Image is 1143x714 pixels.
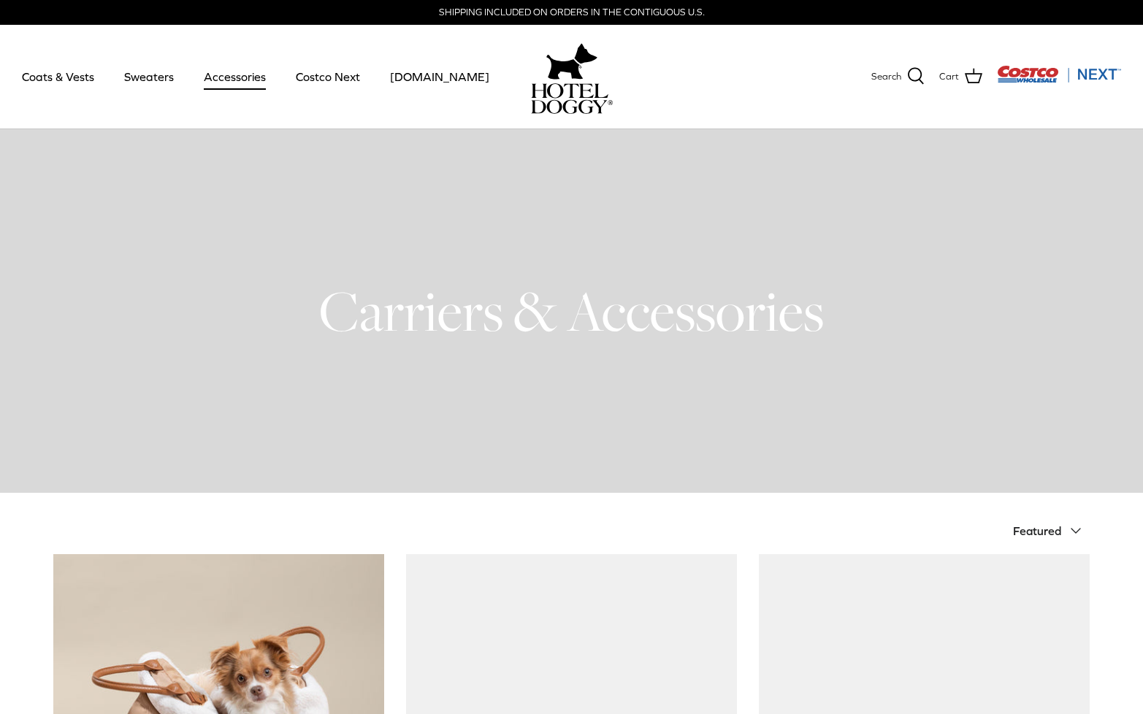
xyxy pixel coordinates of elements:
a: hoteldoggy.com hoteldoggycom [531,39,613,114]
img: hoteldoggycom [531,83,613,114]
h1: Carriers & Accessories [53,275,1090,347]
span: Search [871,69,901,85]
span: Featured [1013,524,1061,537]
a: Cart [939,67,982,86]
a: Accessories [191,52,279,101]
img: hoteldoggy.com [546,39,597,83]
img: Costco Next [997,65,1121,83]
a: [DOMAIN_NAME] [377,52,502,101]
a: Coats & Vests [9,52,107,101]
a: Sweaters [111,52,187,101]
button: Featured [1013,515,1090,547]
span: Cart [939,69,959,85]
a: Visit Costco Next [997,74,1121,85]
a: Costco Next [283,52,373,101]
a: Search [871,67,925,86]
